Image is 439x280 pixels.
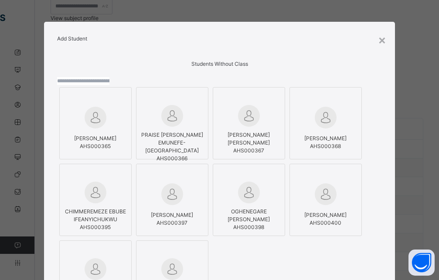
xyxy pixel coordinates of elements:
img: default.svg [161,183,183,205]
span: OGHENEGARE [PERSON_NAME] [228,208,270,223]
div: × [378,30,386,49]
span: CHIMMEREMEZE EBUBE IFEANYICHUKWU [65,208,126,223]
span: AHS000400 [304,219,347,227]
span: Add Student [57,35,87,42]
span: AHS000368 [304,142,347,150]
span: [PERSON_NAME] [PERSON_NAME] [228,132,270,146]
img: default.svg [85,107,106,128]
span: [PERSON_NAME] [151,212,193,218]
span: AHS000395 [64,223,127,231]
span: Students Without Class [191,61,248,67]
span: [PERSON_NAME] [304,135,347,142]
img: default.svg [85,258,106,280]
button: Open asap [408,250,435,276]
img: default.svg [238,105,260,127]
span: [PERSON_NAME] [304,212,347,218]
span: AHS000398 [218,223,280,231]
span: [PERSON_NAME] [74,135,116,142]
img: default.svg [315,183,337,205]
span: AHS000397 [151,219,193,227]
span: AHS000365 [74,142,116,150]
img: default.svg [85,182,106,203]
img: default.svg [161,105,183,127]
img: default.svg [315,107,337,128]
img: default.svg [238,182,260,203]
span: AHS000366 [141,155,204,162]
img: default.svg [161,258,183,280]
span: AHS000367 [218,147,280,155]
span: PRAISE [PERSON_NAME] EMUNEFE-[GEOGRAPHIC_DATA] [141,132,203,154]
